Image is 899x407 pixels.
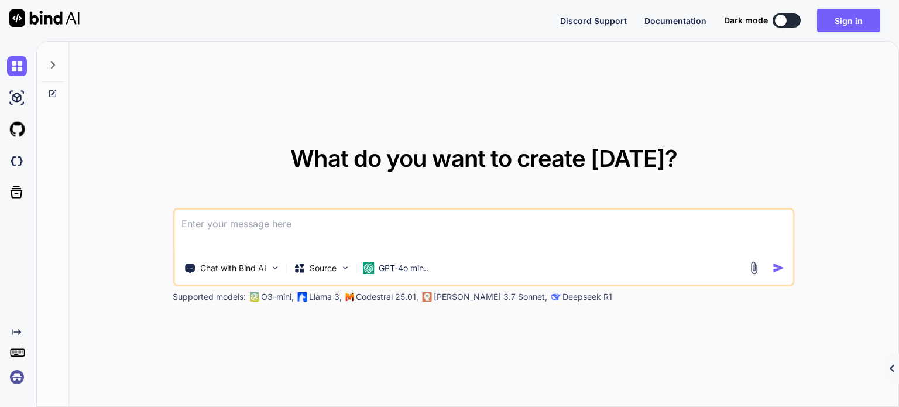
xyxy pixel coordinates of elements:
img: icon [773,262,785,274]
img: Pick Models [340,263,350,273]
button: Documentation [644,15,706,27]
p: Chat with Bind AI [200,262,266,274]
p: O3-mini, [261,291,294,303]
img: claude [422,292,431,302]
img: Pick Tools [270,263,280,273]
img: Llama2 [297,292,307,302]
img: Mistral-AI [345,293,354,301]
img: GPT-4o mini [362,262,374,274]
img: darkCloudIdeIcon [7,151,27,171]
img: signin [7,367,27,387]
img: GPT-4 [249,292,259,302]
p: GPT-4o min.. [379,262,428,274]
span: Discord Support [560,16,627,26]
span: Documentation [644,16,706,26]
span: Dark mode [724,15,768,26]
img: chat [7,56,27,76]
img: claude [551,292,560,302]
img: attachment [747,261,761,275]
button: Sign in [817,9,880,32]
p: Deepseek R1 [562,291,612,303]
p: Supported models: [173,291,246,303]
button: Discord Support [560,15,627,27]
img: ai-studio [7,88,27,108]
p: Llama 3, [309,291,342,303]
span: What do you want to create [DATE]? [290,144,677,173]
p: [PERSON_NAME] 3.7 Sonnet, [434,291,547,303]
p: Source [310,262,337,274]
p: Codestral 25.01, [356,291,418,303]
img: githubLight [7,119,27,139]
img: Bind AI [9,9,80,27]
